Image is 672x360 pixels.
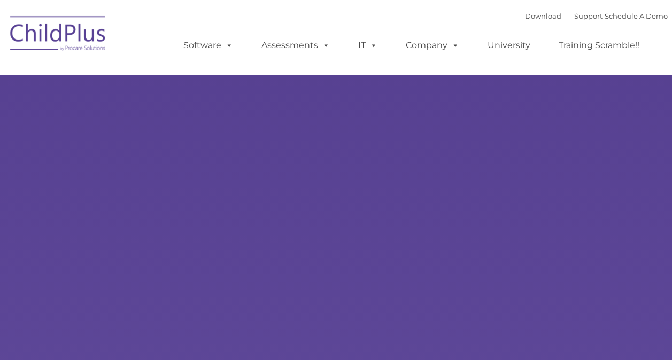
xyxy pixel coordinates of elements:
font: | [525,12,668,20]
a: Schedule A Demo [605,12,668,20]
a: Company [395,35,470,56]
a: Training Scramble!! [548,35,650,56]
a: University [477,35,541,56]
a: IT [347,35,388,56]
img: ChildPlus by Procare Solutions [5,9,112,62]
a: Assessments [251,35,341,56]
a: Support [574,12,603,20]
a: Software [173,35,244,56]
a: Download [525,12,561,20]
